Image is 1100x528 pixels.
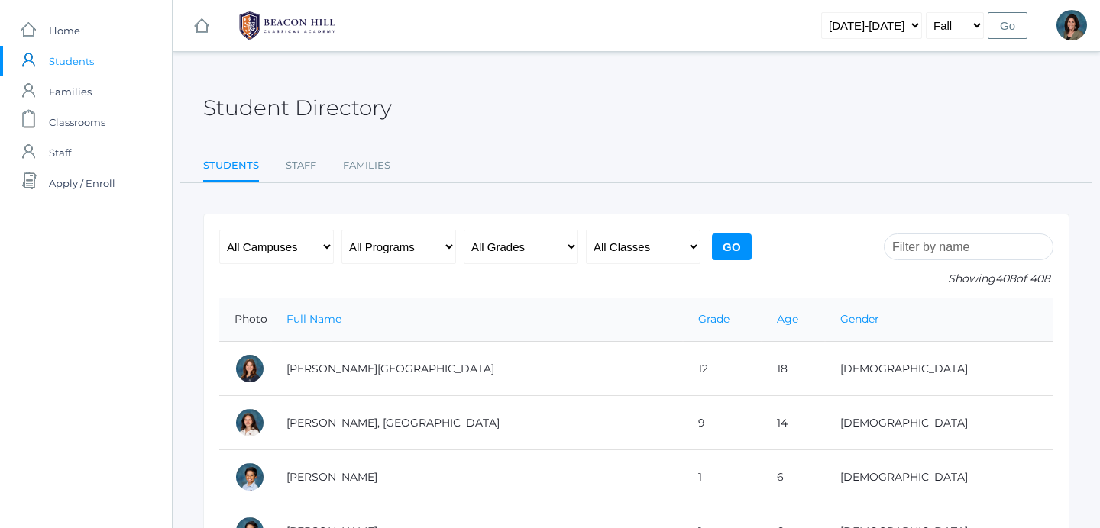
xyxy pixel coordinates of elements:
[825,342,1053,396] td: [DEMOGRAPHIC_DATA]
[988,12,1027,39] input: Go
[235,407,265,438] div: Phoenix Abdulla
[777,312,798,326] a: Age
[230,7,345,45] img: 1_BHCALogos-05.png
[271,450,683,504] td: [PERSON_NAME]
[683,450,762,504] td: 1
[49,76,92,107] span: Families
[884,271,1053,287] p: Showing of 408
[286,312,341,326] a: Full Name
[712,233,752,260] input: Go
[840,312,879,326] a: Gender
[235,353,265,384] div: Charlotte Abdulla
[995,272,1016,285] span: 408
[286,150,316,181] a: Staff
[219,298,271,342] th: Photo
[1056,10,1087,40] div: Rheanna Noyes
[49,107,105,137] span: Classrooms
[683,396,762,450] td: 9
[698,312,730,326] a: Grade
[49,15,80,46] span: Home
[203,96,392,120] h2: Student Directory
[49,137,71,168] span: Staff
[49,46,94,76] span: Students
[271,342,683,396] td: [PERSON_NAME][GEOGRAPHIC_DATA]
[884,233,1053,260] input: Filter by name
[762,450,825,504] td: 6
[271,396,683,450] td: [PERSON_NAME], [GEOGRAPHIC_DATA]
[49,168,115,198] span: Apply / Enroll
[343,150,390,181] a: Families
[825,450,1053,504] td: [DEMOGRAPHIC_DATA]
[203,150,259,183] a: Students
[762,342,825,396] td: 18
[235,462,265,492] div: Dominic Abrea
[825,396,1053,450] td: [DEMOGRAPHIC_DATA]
[762,396,825,450] td: 14
[683,342,762,396] td: 12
